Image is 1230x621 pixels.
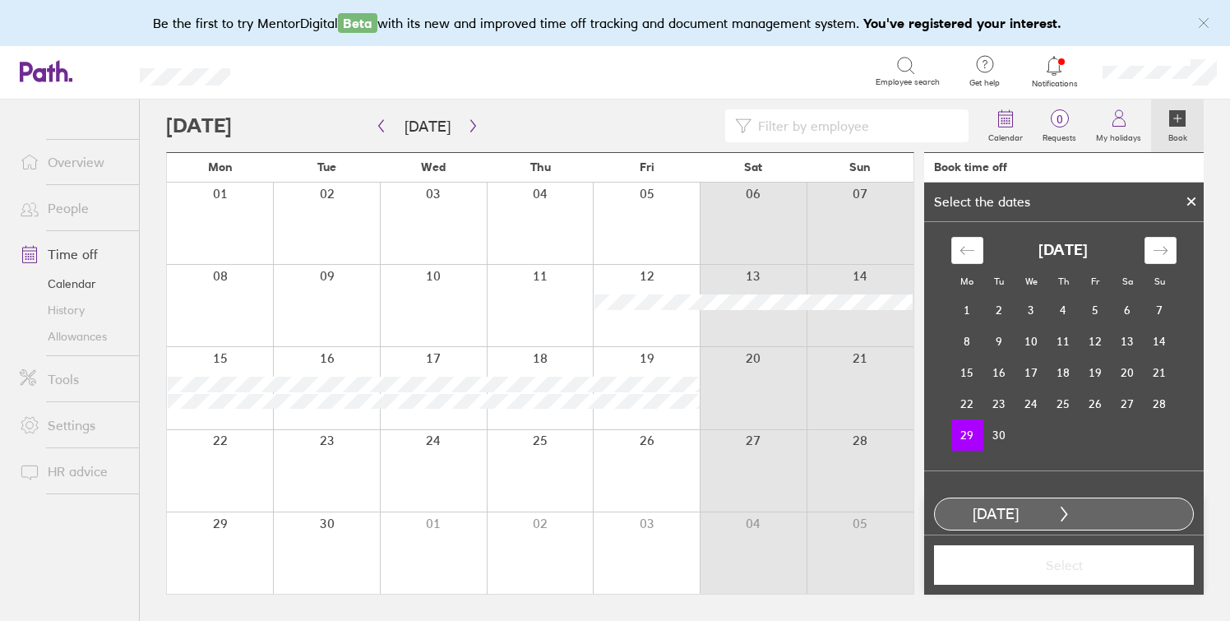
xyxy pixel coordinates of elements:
[1047,294,1080,326] td: Choose Thursday, September 4, 2025 as your check-out date. It’s available.
[1015,357,1047,388] td: Choose Wednesday, September 17, 2025 as your check-out date. It’s available.
[1086,100,1151,152] a: My holidays
[7,192,139,225] a: People
[951,419,983,451] td: Selected as start date. Monday, September 29, 2025
[951,294,983,326] td: Choose Monday, September 1, 2025 as your check-out date. It’s available.
[1033,128,1086,143] label: Requests
[1144,294,1176,326] td: Choose Sunday, September 7, 2025 as your check-out date. It’s available.
[1080,326,1112,357] td: Choose Friday, September 12, 2025 as your check-out date. It’s available.
[958,78,1011,88] span: Get help
[983,357,1015,388] td: Choose Tuesday, September 16, 2025 as your check-out date. It’s available.
[994,276,1004,287] small: Tu
[751,110,959,141] input: Filter by employee
[1047,326,1080,357] td: Choose Thursday, September 11, 2025 as your check-out date. It’s available.
[1038,242,1088,259] strong: [DATE]
[7,238,139,271] a: Time off
[924,194,1040,209] div: Select the dates
[1015,294,1047,326] td: Choose Wednesday, September 3, 2025 as your check-out date. It’s available.
[1086,128,1151,143] label: My holidays
[1144,388,1176,419] td: Choose Sunday, September 28, 2025 as your check-out date. It’s available.
[7,363,139,396] a: Tools
[7,297,139,323] a: History
[1028,79,1081,89] span: Notifications
[1015,388,1047,419] td: Choose Wednesday, September 24, 2025 as your check-out date. It’s available.
[876,77,940,87] span: Employee search
[1144,237,1177,264] div: Move forward to switch to the next month.
[1047,357,1080,388] td: Choose Thursday, September 18, 2025 as your check-out date. It’s available.
[951,388,983,419] td: Choose Monday, September 22, 2025 as your check-out date. It’s available.
[1080,294,1112,326] td: Choose Friday, September 5, 2025 as your check-out date. It’s available.
[978,128,1033,143] label: Calendar
[934,545,1194,585] button: Select
[530,160,551,174] span: Thu
[1112,357,1144,388] td: Choose Saturday, September 20, 2025 as your check-out date. It’s available.
[1144,357,1176,388] td: Choose Sunday, September 21, 2025 as your check-out date. It’s available.
[951,357,983,388] td: Choose Monday, September 15, 2025 as your check-out date. It’s available.
[1025,276,1038,287] small: We
[960,276,973,287] small: Mo
[275,63,317,78] div: Search
[1028,54,1081,89] a: Notifications
[1080,388,1112,419] td: Choose Friday, September 26, 2025 as your check-out date. It’s available.
[946,558,1182,572] span: Select
[208,160,233,174] span: Mon
[421,160,446,174] span: Wed
[1112,294,1144,326] td: Choose Saturday, September 6, 2025 as your check-out date. It’s available.
[863,15,1061,31] b: You've registered your interest.
[7,323,139,350] a: Allowances
[7,146,139,178] a: Overview
[933,222,1195,470] div: Calendar
[1015,326,1047,357] td: Choose Wednesday, September 10, 2025 as your check-out date. It’s available.
[391,113,464,140] button: [DATE]
[1033,100,1086,152] a: 0Requests
[1151,100,1204,152] a: Book
[983,388,1015,419] td: Choose Tuesday, September 23, 2025 as your check-out date. It’s available.
[951,326,983,357] td: Choose Monday, September 8, 2025 as your check-out date. It’s available.
[983,294,1015,326] td: Choose Tuesday, September 2, 2025 as your check-out date. It’s available.
[849,160,871,174] span: Sun
[744,160,762,174] span: Sat
[7,409,139,442] a: Settings
[935,506,1057,523] div: [DATE]
[934,160,1007,174] div: Book time off
[1047,388,1080,419] td: Choose Thursday, September 25, 2025 as your check-out date. It’s available.
[1112,388,1144,419] td: Choose Saturday, September 27, 2025 as your check-out date. It’s available.
[1091,276,1099,287] small: Fr
[153,13,1078,33] div: Be the first to try MentorDigital with its new and improved time off tracking and document manage...
[1122,276,1133,287] small: Sa
[7,271,139,297] a: Calendar
[951,237,983,264] div: Move backward to switch to the previous month.
[640,160,654,174] span: Fri
[317,160,336,174] span: Tue
[7,455,139,488] a: HR advice
[1033,113,1086,126] span: 0
[1158,128,1197,143] label: Book
[978,100,1033,152] a: Calendar
[1080,357,1112,388] td: Choose Friday, September 19, 2025 as your check-out date. It’s available.
[1154,276,1165,287] small: Su
[1112,326,1144,357] td: Choose Saturday, September 13, 2025 as your check-out date. It’s available.
[1144,326,1176,357] td: Choose Sunday, September 14, 2025 as your check-out date. It’s available.
[1058,276,1069,287] small: Th
[983,419,1015,451] td: Choose Tuesday, September 30, 2025 as your check-out date. It’s available.
[983,326,1015,357] td: Choose Tuesday, September 9, 2025 as your check-out date. It’s available.
[338,13,377,33] span: Beta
